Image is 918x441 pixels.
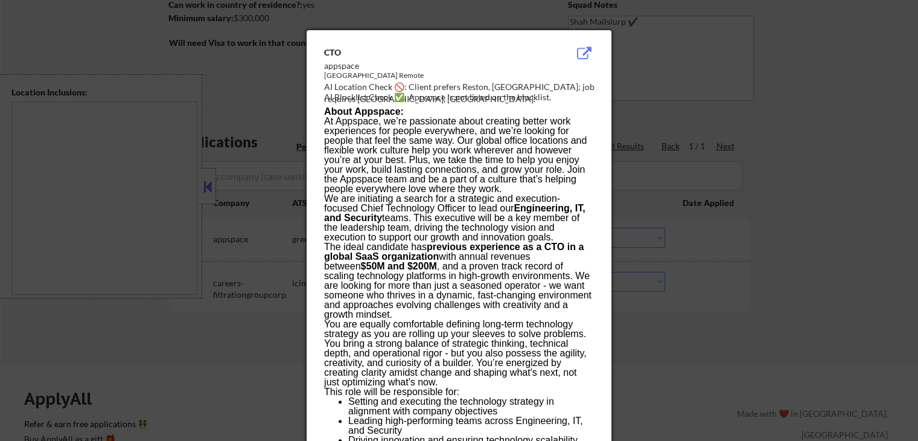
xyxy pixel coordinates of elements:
[348,397,593,416] li: Setting and executing the technology strategy in alignment with company objectives
[324,47,533,59] div: CTO
[361,261,437,271] strong: $50M and $200M
[324,242,593,320] p: The ideal candidate has with annual revenues between , and a proven track record of scaling techn...
[324,106,404,117] strong: About Appspace:
[324,91,599,103] div: AI Blocklist Check ✅: Appspace is not listed on the blocklist.
[324,387,593,397] p: This role will be responsible for:
[324,60,533,72] div: appspace
[324,194,593,242] p: We are initiating a search for a strategic and execution-focused Chief Technology Officer to lead...
[324,116,587,194] span: At Appspace, we’re passionate about creating better work experiences for people everywhere, and w...
[324,320,593,387] p: You are equally comfortable defining long-term technology strategy as you are rolling up your sle...
[324,203,585,223] strong: Engineering, IT, and Security
[324,242,584,262] strong: previous experience as a CTO in a global SaaS organization
[348,416,593,436] li: Leading high-performing teams across Engineering, IT, and Security
[324,71,533,81] div: [GEOGRAPHIC_DATA] Remote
